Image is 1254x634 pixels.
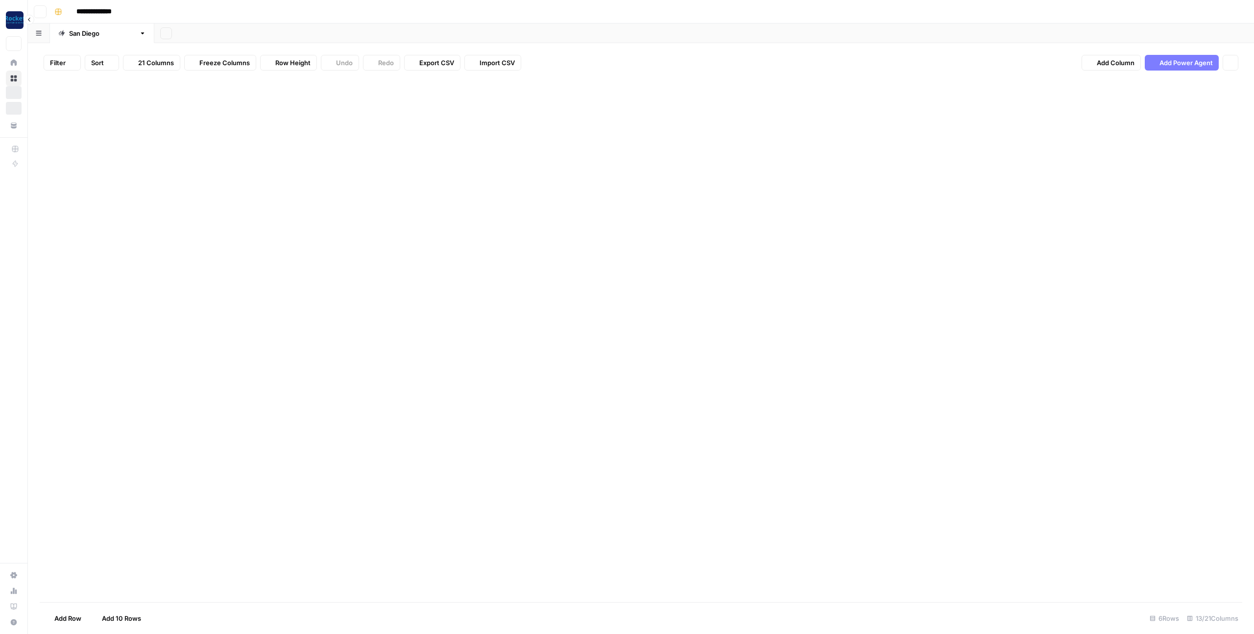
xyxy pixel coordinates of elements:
span: 21 Columns [138,58,174,68]
span: Row Height [275,58,311,68]
span: Undo [336,58,353,68]
button: Undo [321,55,359,71]
span: Add 10 Rows [102,613,141,623]
button: Workspace: Rocket Pilots [6,8,22,32]
a: Learning Hub [6,599,22,614]
span: Add Power Agent [1159,58,1213,68]
a: Your Data [6,118,22,133]
button: Add Power Agent [1145,55,1219,71]
button: Freeze Columns [184,55,256,71]
a: [GEOGRAPHIC_DATA] [50,24,154,43]
div: 6 Rows [1146,610,1183,626]
button: 21 Columns [123,55,180,71]
button: Add Row [40,610,87,626]
span: Export CSV [419,58,454,68]
div: 13/21 Columns [1183,610,1242,626]
span: Add Column [1097,58,1134,68]
button: Redo [363,55,400,71]
a: Browse [6,71,22,86]
button: Sort [85,55,119,71]
button: Row Height [260,55,317,71]
span: Freeze Columns [199,58,250,68]
a: Home [6,55,22,71]
span: Sort [91,58,104,68]
span: Filter [50,58,66,68]
button: Help + Support [6,614,22,630]
img: Rocket Pilots Logo [6,11,24,29]
button: Export CSV [404,55,460,71]
a: Settings [6,567,22,583]
span: Redo [378,58,394,68]
button: Add 10 Rows [87,610,147,626]
span: Import CSV [480,58,515,68]
button: Filter [44,55,81,71]
button: Import CSV [464,55,521,71]
div: [GEOGRAPHIC_DATA] [69,28,135,38]
span: Add Row [54,613,81,623]
button: Add Column [1082,55,1141,71]
a: Usage [6,583,22,599]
